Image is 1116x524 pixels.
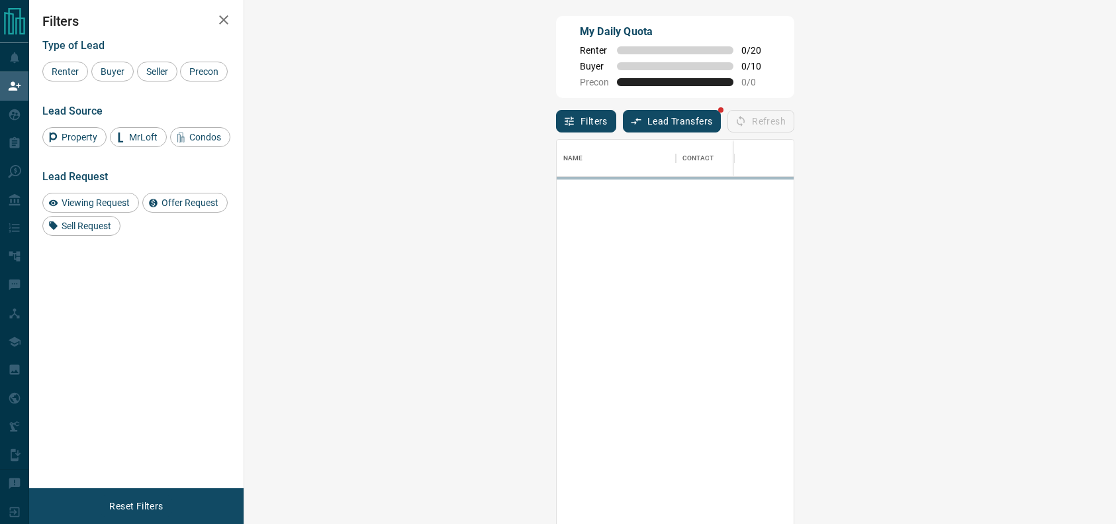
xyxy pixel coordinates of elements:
[580,45,609,56] span: Renter
[170,127,230,147] div: Condos
[137,62,177,81] div: Seller
[42,127,107,147] div: Property
[741,77,770,87] span: 0 / 0
[682,140,714,177] div: Contact
[124,132,162,142] span: MrLoft
[676,140,782,177] div: Contact
[623,110,721,132] button: Lead Transfers
[57,132,102,142] span: Property
[47,66,83,77] span: Renter
[741,45,770,56] span: 0 / 20
[42,105,103,117] span: Lead Source
[42,216,120,236] div: Sell Request
[580,77,609,87] span: Precon
[101,495,171,517] button: Reset Filters
[57,197,134,208] span: Viewing Request
[110,127,167,147] div: MrLoft
[185,66,223,77] span: Precon
[42,193,139,213] div: Viewing Request
[557,140,676,177] div: Name
[142,193,228,213] div: Offer Request
[42,62,88,81] div: Renter
[91,62,134,81] div: Buyer
[556,110,616,132] button: Filters
[142,66,173,77] span: Seller
[96,66,129,77] span: Buyer
[42,170,108,183] span: Lead Request
[563,140,583,177] div: Name
[580,24,770,40] p: My Daily Quota
[185,132,226,142] span: Condos
[157,197,223,208] span: Offer Request
[180,62,228,81] div: Precon
[42,39,105,52] span: Type of Lead
[741,61,770,72] span: 0 / 10
[57,221,116,231] span: Sell Request
[580,61,609,72] span: Buyer
[42,13,230,29] h2: Filters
